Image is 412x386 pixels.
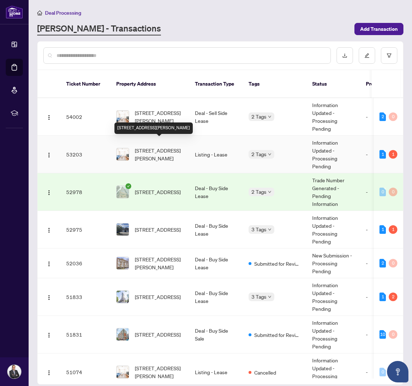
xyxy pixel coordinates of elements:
[37,10,42,15] span: home
[189,316,243,353] td: Deal - Buy Side Sale
[60,249,111,278] td: 52036
[379,188,386,196] div: 0
[189,70,243,98] th: Transaction Type
[135,255,183,271] span: [STREET_ADDRESS][PERSON_NAME]
[306,173,360,211] td: Trade Number Generated - Pending Information
[135,226,181,233] span: [STREET_ADDRESS]
[306,70,360,98] th: Status
[360,211,403,249] td: -
[379,330,386,339] div: 10
[387,53,392,58] span: filter
[379,112,386,121] div: 2
[306,136,360,173] td: Information Updated - Processing Pending
[43,366,55,378] button: Logo
[251,293,266,301] span: 3 Tags
[8,365,21,378] img: Profile Icon
[360,23,398,35] span: Add Transaction
[251,225,266,233] span: 3 Tags
[46,261,52,267] img: Logo
[117,148,129,160] img: thumbnail-img
[360,249,403,278] td: -
[117,186,129,198] img: thumbnail-img
[251,112,266,121] span: 2 Tags
[342,53,347,58] span: download
[126,183,131,189] span: check-circle
[60,136,111,173] td: 53203
[45,10,81,16] span: Deal Processing
[268,153,271,156] span: down
[189,278,243,316] td: Deal - Buy Side Lease
[359,47,375,64] button: edit
[306,211,360,249] td: Information Updated - Processing Pending
[43,257,55,269] button: Logo
[6,5,23,19] img: logo
[389,225,397,234] div: 1
[360,70,403,98] th: Project Name
[189,173,243,211] td: Deal - Buy Side Lease
[379,293,386,301] div: 1
[254,368,276,376] span: Cancelled
[111,70,189,98] th: Property Address
[387,361,408,382] button: Open asap
[60,173,111,211] td: 52978
[268,115,271,119] span: down
[360,136,403,173] td: -
[243,70,306,98] th: Tags
[251,188,266,196] span: 2 Tags
[254,331,301,339] span: Submitted for Review
[117,366,129,378] img: thumbnail-img
[360,173,403,211] td: -
[114,122,193,134] div: [STREET_ADDRESS][PERSON_NAME]
[306,98,360,136] td: Information Updated - Processing Pending
[381,47,397,64] button: filter
[37,23,161,35] a: [PERSON_NAME] - Transactions
[135,330,181,338] span: [STREET_ADDRESS]
[254,260,301,267] span: Submitted for Review
[46,332,52,338] img: Logo
[360,316,403,353] td: -
[306,278,360,316] td: Information Updated - Processing Pending
[189,211,243,249] td: Deal - Buy Side Lease
[135,188,181,196] span: [STREET_ADDRESS]
[43,111,55,122] button: Logo
[46,227,52,233] img: Logo
[43,291,55,303] button: Logo
[43,186,55,198] button: Logo
[43,149,55,160] button: Logo
[117,111,129,123] img: thumbnail-img
[46,370,52,376] img: Logo
[306,316,360,353] td: Information Updated - Processing Pending
[117,291,129,303] img: thumbnail-img
[389,259,397,267] div: 0
[46,152,52,158] img: Logo
[268,295,271,299] span: down
[60,98,111,136] td: 54002
[46,295,52,300] img: Logo
[60,316,111,353] td: 51831
[364,53,369,58] span: edit
[43,224,55,235] button: Logo
[268,190,271,194] span: down
[135,293,181,301] span: [STREET_ADDRESS]
[306,249,360,278] td: New Submission - Processing Pending
[268,228,271,231] span: down
[189,98,243,136] td: Deal - Sell Side Lease
[379,150,386,159] div: 1
[46,115,52,120] img: Logo
[389,330,397,339] div: 0
[135,109,183,125] span: [STREET_ADDRESS][PERSON_NAME]
[389,112,397,121] div: 0
[389,188,397,196] div: 0
[46,190,52,196] img: Logo
[389,293,397,301] div: 2
[251,150,266,158] span: 2 Tags
[60,278,111,316] td: 51833
[360,98,403,136] td: -
[389,150,397,159] div: 1
[379,259,386,267] div: 2
[135,146,183,162] span: [STREET_ADDRESS][PERSON_NAME]
[60,70,111,98] th: Ticket Number
[60,211,111,249] td: 52975
[189,249,243,278] td: Deal - Buy Side Lease
[337,47,353,64] button: download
